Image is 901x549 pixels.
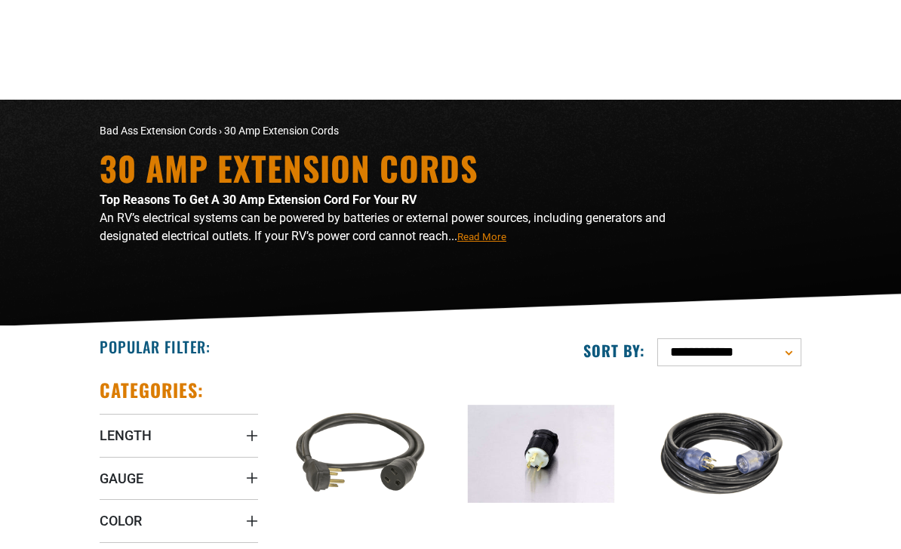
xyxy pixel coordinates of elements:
summary: Color [100,499,258,541]
h2: Popular Filter: [100,337,211,356]
h2: Categories: [100,378,204,402]
summary: Gauge [100,457,258,499]
p: An RV’s electrical systems can be powered by batteries or external power sources, including gener... [100,209,681,245]
img: Century 30A-250V Twistlock Plug NEMA L6-30P [460,405,623,503]
span: Gauge [100,470,143,487]
summary: Length [100,414,258,456]
strong: Top Reasons To Get A 30 Amp Extension Cord For Your RV [100,193,417,207]
span: 30 Amp Extension Cords [224,125,339,137]
nav: breadcrumbs [100,123,560,139]
span: › [219,125,222,137]
img: black [641,381,804,527]
h1: 30 Amp Extension Cords [100,152,681,185]
span: Length [100,427,152,444]
label: Sort by: [583,341,645,360]
img: black [278,381,441,527]
a: Bad Ass Extension Cords [100,125,217,137]
span: Color [100,512,142,529]
span: Read More [457,231,506,242]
